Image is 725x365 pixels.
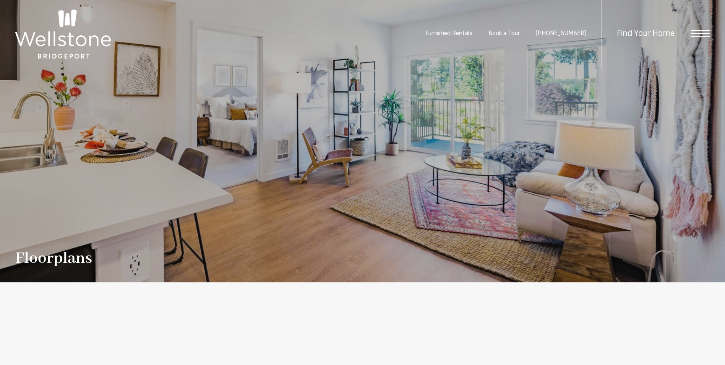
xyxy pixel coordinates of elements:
span: [PHONE_NUMBER] [536,31,586,37]
button: Open Menu [691,30,710,37]
img: Wellstone [15,10,111,59]
a: Call Us at (253) 642-8681 [536,31,586,37]
a: Find Your Home [617,29,675,38]
a: Book a Tour [488,31,520,37]
h1: Floorplans [15,250,92,267]
a: Furnished Rentals [425,31,472,37]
